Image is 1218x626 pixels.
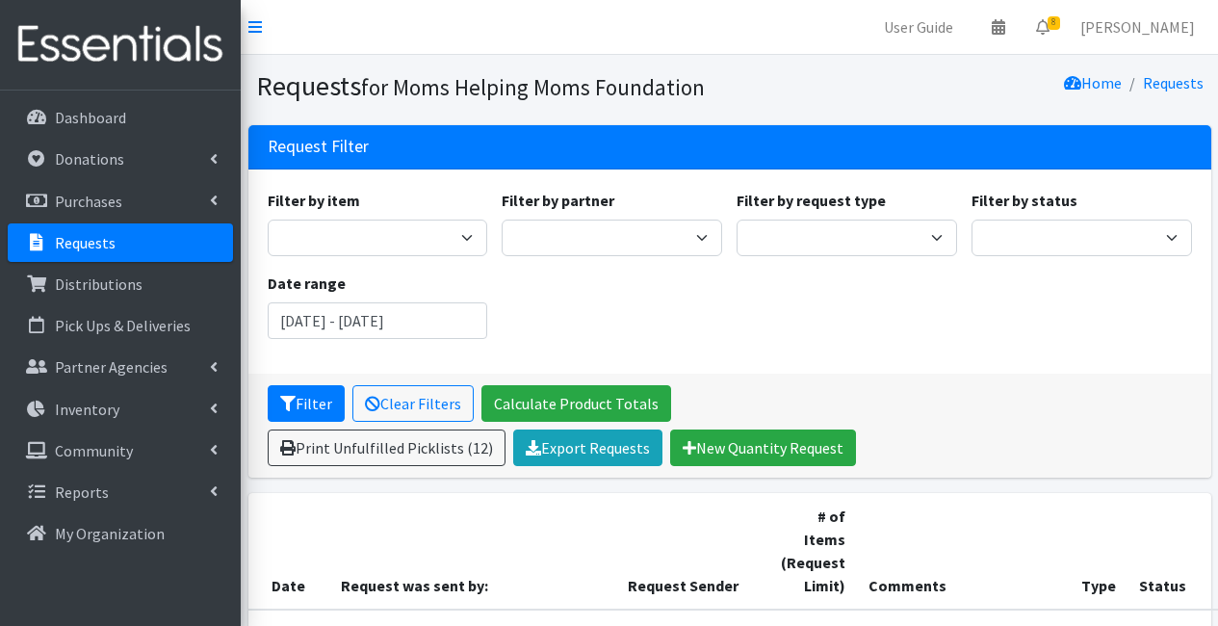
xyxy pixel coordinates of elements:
[55,233,116,252] p: Requests
[502,189,614,212] label: Filter by partner
[513,430,662,466] a: Export Requests
[616,493,769,610] th: Request Sender
[248,493,329,610] th: Date
[8,514,233,553] a: My Organization
[268,302,488,339] input: January 1, 2011 - December 31, 2011
[55,149,124,169] p: Donations
[55,483,109,502] p: Reports
[857,493,1070,610] th: Comments
[8,348,233,386] a: Partner Agencies
[8,431,233,470] a: Community
[1143,73,1204,92] a: Requests
[55,108,126,127] p: Dashboard
[972,189,1077,212] label: Filter by status
[670,430,856,466] a: New Quantity Request
[55,441,133,460] p: Community
[268,430,505,466] a: Print Unfulfilled Picklists (12)
[1064,73,1122,92] a: Home
[1070,493,1127,610] th: Type
[1048,16,1060,30] span: 8
[769,493,857,610] th: # of Items (Request Limit)
[8,265,233,303] a: Distributions
[55,274,143,294] p: Distributions
[8,98,233,137] a: Dashboard
[268,189,360,212] label: Filter by item
[55,400,119,419] p: Inventory
[8,13,233,77] img: HumanEssentials
[8,390,233,429] a: Inventory
[8,223,233,262] a: Requests
[1127,493,1208,610] th: Status
[481,385,671,422] a: Calculate Product Totals
[352,385,474,422] a: Clear Filters
[361,73,705,101] small: for Moms Helping Moms Foundation
[55,316,191,335] p: Pick Ups & Deliveries
[268,385,345,422] button: Filter
[8,306,233,345] a: Pick Ups & Deliveries
[268,272,346,295] label: Date range
[55,357,168,377] p: Partner Agencies
[329,493,616,610] th: Request was sent by:
[8,140,233,178] a: Donations
[55,192,122,211] p: Purchases
[1021,8,1065,46] a: 8
[1065,8,1210,46] a: [PERSON_NAME]
[268,137,369,157] h3: Request Filter
[256,69,723,103] h1: Requests
[8,182,233,221] a: Purchases
[868,8,969,46] a: User Guide
[737,189,886,212] label: Filter by request type
[55,524,165,543] p: My Organization
[8,473,233,511] a: Reports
